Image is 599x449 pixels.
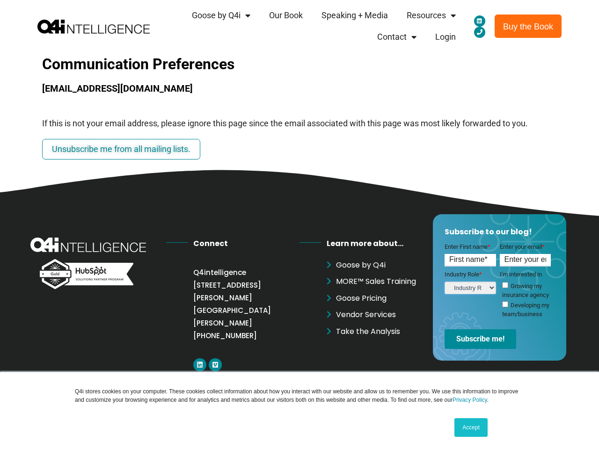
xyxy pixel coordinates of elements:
[183,5,260,26] a: Goose by Q4i
[42,52,557,131] div: If this is not your email address, please ignore this page since the email associated with this p...
[495,14,562,38] a: Buy the Book
[327,326,428,338] a: Take the Analysis
[453,397,487,403] a: Privacy Policy
[75,382,524,410] p: Q4i stores cookies on your computer. These cookies collect information about how you interact wit...
[502,282,549,298] span: Growing my insurance agency
[42,139,200,159] input: Unsubscribe me from all mailing lists.
[42,81,557,96] h2: [EMAIL_ADDRESS][DOMAIN_NAME]
[327,309,428,321] a: Vendor Services
[327,259,428,271] a: Goose by Q4i
[500,254,551,267] input: Enter your email*
[445,329,516,349] input: Subscribe me!
[426,26,465,48] a: Login
[40,259,133,289] img: gold-horizontal-white-1
[503,22,553,31] span: Buy the Book
[502,302,549,318] span: Developing my team/business
[502,301,508,307] input: Developing my team/business
[445,271,479,278] span: Industry Role
[445,243,488,250] span: Enter First name
[30,238,146,252] img: Q4 Intelligence
[193,259,299,349] p: Q4intelligence [STREET_ADDRESS][PERSON_NAME] [GEOGRAPHIC_DATA][PERSON_NAME] [PHONE_NUMBER]
[368,26,426,48] a: Contact
[327,238,428,250] h3: Learn more about...
[312,5,397,26] a: Speaking + Media
[37,20,150,34] img: Q4 Intelligence
[150,5,465,48] nav: Main menu
[502,282,508,288] input: Growing my insurance agency
[327,259,428,338] div: Navigation Menu
[327,292,428,304] a: Goose Pricing
[260,5,312,26] a: Our Book
[42,52,557,76] h1: Communication Preferences
[500,243,542,250] span: Enter your email
[445,226,555,238] h3: Subscribe to our blog!
[397,5,465,26] a: Resources
[500,271,542,278] span: I'm interested in
[193,238,299,250] h3: Connect
[454,418,488,437] a: Accept
[327,275,428,288] a: MORE™ Sales Training
[445,254,496,267] input: First name*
